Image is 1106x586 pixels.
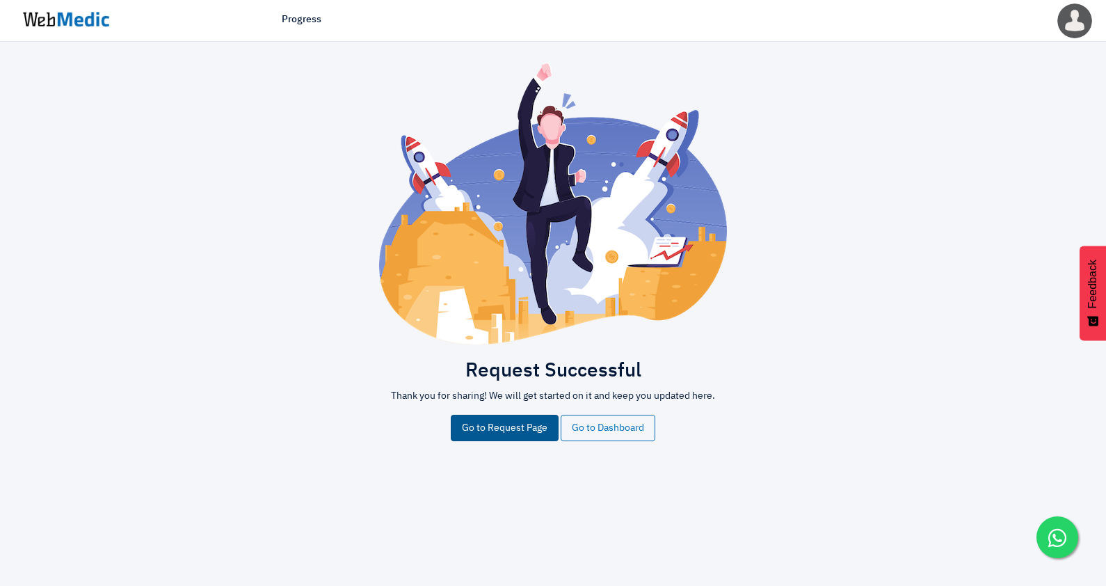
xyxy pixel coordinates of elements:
a: Go to Dashboard [561,415,655,441]
img: success.png [379,63,727,345]
p: Thank you for sharing! We will get started on it and keep you updated here. [157,389,949,404]
h2: Request Successful [157,359,949,383]
a: Go to Request Page [451,415,559,441]
span: Feedback [1087,260,1099,308]
a: Progress [282,13,321,27]
button: Feedback - Show survey [1080,246,1106,340]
